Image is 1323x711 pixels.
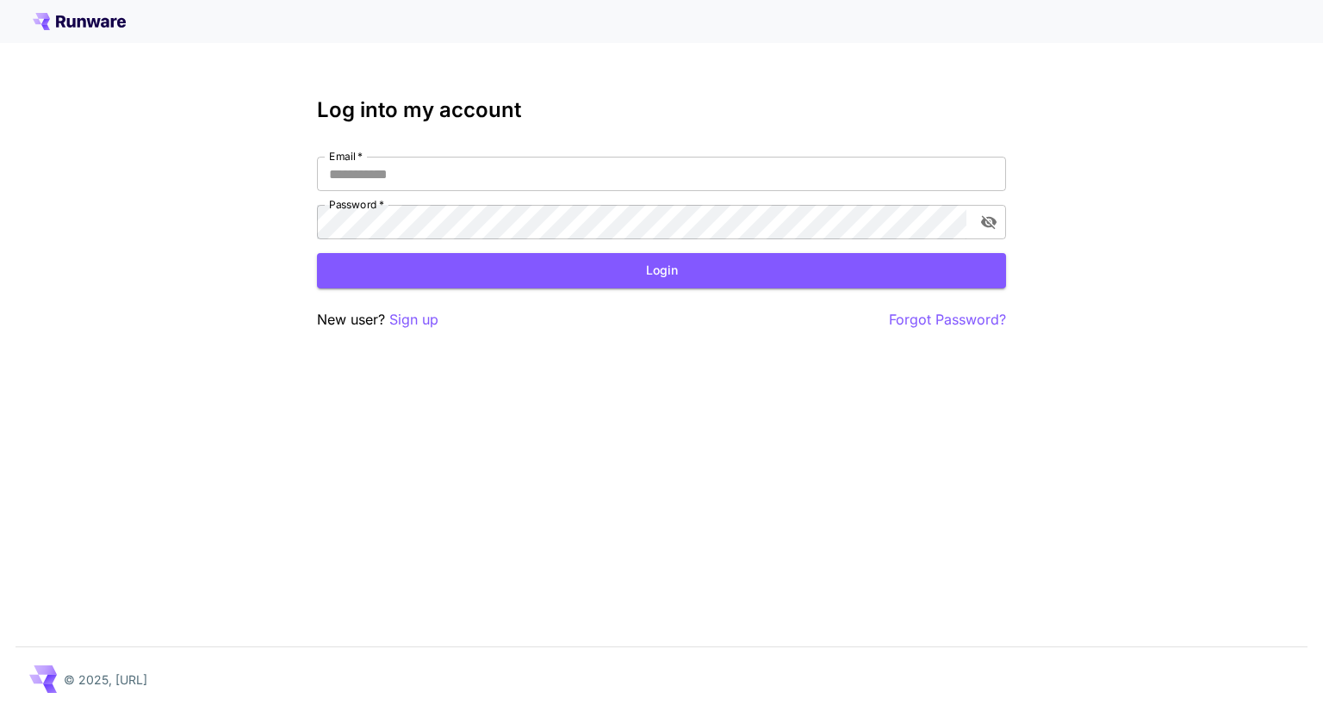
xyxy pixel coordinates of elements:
[317,309,438,331] p: New user?
[317,253,1006,288] button: Login
[889,309,1006,331] button: Forgot Password?
[329,197,384,212] label: Password
[389,309,438,331] button: Sign up
[973,207,1004,238] button: toggle password visibility
[317,98,1006,122] h3: Log into my account
[329,149,363,164] label: Email
[64,671,147,689] p: © 2025, [URL]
